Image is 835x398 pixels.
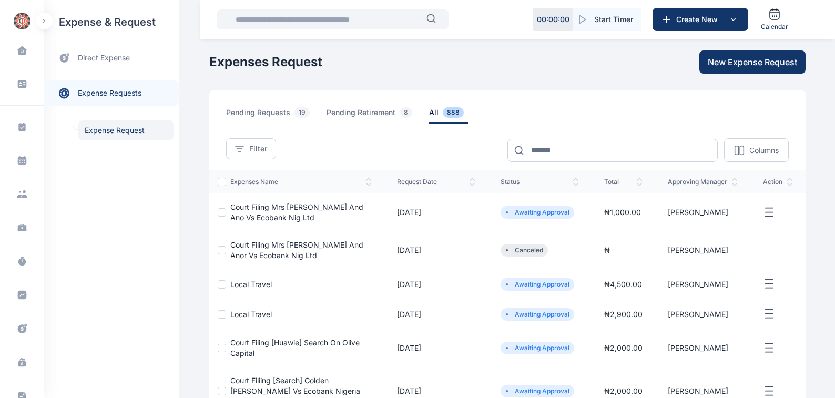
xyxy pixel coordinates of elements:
[230,310,272,319] a: Local Travel
[604,178,643,186] span: total
[763,178,793,186] span: action
[505,280,570,289] li: Awaiting Approval
[230,202,363,222] a: Court Filing Mrs [PERSON_NAME] And Ano Vs Ecobank Nig Ltd
[443,107,464,118] span: 888
[708,56,797,68] span: New Expense Request
[249,144,267,154] span: Filter
[505,344,570,352] li: Awaiting Approval
[604,208,641,217] span: ₦ 1,000.00
[505,387,570,395] li: Awaiting Approval
[230,338,360,358] a: Court Filing [Huawie] Search On Olive Capital
[384,231,488,269] td: [DATE]
[653,8,748,31] button: Create New
[604,386,643,395] span: ₦ 2,000.00
[668,178,738,186] span: approving manager
[655,299,750,329] td: [PERSON_NAME]
[724,138,789,162] button: Columns
[604,310,643,319] span: ₦ 2,900.00
[537,14,569,25] p: 00 : 00 : 00
[761,23,788,31] span: Calendar
[655,193,750,231] td: [PERSON_NAME]
[78,120,174,140] a: Expense Request
[505,208,570,217] li: Awaiting Approval
[429,107,468,124] span: all
[78,53,130,64] span: direct expense
[226,138,276,159] button: Filter
[604,280,642,289] span: ₦ 4,500.00
[209,54,322,70] h1: Expenses Request
[505,310,570,319] li: Awaiting Approval
[397,178,475,186] span: request date
[384,299,488,329] td: [DATE]
[230,178,372,186] span: expenses Name
[327,107,429,124] a: pending retirement8
[757,4,792,35] a: Calendar
[230,280,272,289] a: Local Travel
[44,44,179,72] a: direct expense
[429,107,481,124] a: all888
[501,178,579,186] span: status
[655,231,750,269] td: [PERSON_NAME]
[400,107,412,118] span: 8
[749,145,779,156] p: Columns
[230,240,363,260] a: Court Filing Mrs [PERSON_NAME] And Anor Vs Ecobank Nig Ltd
[672,14,727,25] span: Create New
[327,107,416,124] span: pending retirement
[604,246,610,254] span: ₦
[384,193,488,231] td: [DATE]
[226,107,327,124] a: pending requests19
[604,343,643,352] span: ₦ 2,000.00
[384,329,488,367] td: [DATE]
[594,14,633,25] span: Start Timer
[294,107,310,118] span: 19
[226,107,314,124] span: pending requests
[44,72,179,106] div: expense requests
[699,50,806,74] button: New Expense Request
[655,269,750,299] td: [PERSON_NAME]
[505,246,544,254] li: Canceled
[44,80,179,106] a: expense requests
[655,329,750,367] td: [PERSON_NAME]
[384,269,488,299] td: [DATE]
[573,8,641,31] button: Start Timer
